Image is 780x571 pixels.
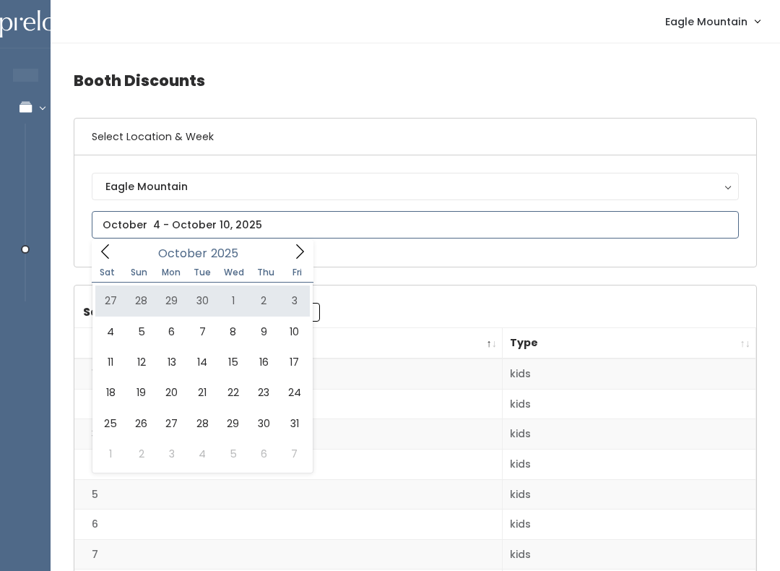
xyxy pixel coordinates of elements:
span: November 6, 2025 [248,439,279,469]
span: October 12, 2025 [126,347,156,377]
span: October 3, 2025 [279,285,309,316]
span: October 9, 2025 [248,317,279,347]
span: Mon [155,268,187,277]
span: October 18, 2025 [95,377,126,408]
span: October 8, 2025 [218,317,248,347]
span: November 1, 2025 [95,439,126,469]
td: kids [503,359,756,389]
td: 6 [74,510,503,540]
td: 7 [74,539,503,570]
span: October 23, 2025 [248,377,279,408]
span: October 19, 2025 [126,377,156,408]
span: October 13, 2025 [157,347,187,377]
span: Fri [282,268,313,277]
span: October 26, 2025 [126,408,156,439]
span: Thu [250,268,282,277]
span: Eagle Mountain [665,14,747,30]
td: 3 [74,419,503,450]
span: October 11, 2025 [95,347,126,377]
input: October 4 - October 10, 2025 [92,211,739,239]
span: November 5, 2025 [218,439,248,469]
span: October 27, 2025 [157,408,187,439]
td: kids [503,539,756,570]
div: Eagle Mountain [105,179,725,194]
a: Eagle Mountain [651,6,774,37]
span: October 24, 2025 [279,377,309,408]
td: 2 [74,389,503,419]
span: October 5, 2025 [126,317,156,347]
input: Year [207,244,251,262]
th: Type: activate to sort column ascending [503,328,756,359]
span: Wed [218,268,250,277]
span: October 10, 2025 [279,317,309,347]
span: September 29, 2025 [157,285,187,316]
span: October 4, 2025 [95,317,126,347]
td: kids [503,389,756,419]
span: November 4, 2025 [187,439,217,469]
td: 4 [74,450,503,480]
th: Booth Number: activate to sort column descending [74,328,503,359]
span: October 29, 2025 [218,408,248,439]
span: October 21, 2025 [187,377,217,408]
span: Tue [186,268,218,277]
span: October 25, 2025 [95,408,126,439]
span: October 20, 2025 [157,377,187,408]
td: kids [503,479,756,510]
span: Sat [92,268,123,277]
td: kids [503,450,756,480]
span: October 30, 2025 [248,408,279,439]
td: 1 [74,359,503,389]
span: October 15, 2025 [218,347,248,377]
td: 5 [74,479,503,510]
span: October 7, 2025 [187,317,217,347]
label: Search: [83,303,320,322]
h4: Booth Discounts [74,61,757,100]
span: October 17, 2025 [279,347,309,377]
span: October 6, 2025 [157,317,187,347]
span: October 22, 2025 [218,377,248,408]
span: September 28, 2025 [126,285,156,316]
span: September 30, 2025 [187,285,217,316]
span: November 7, 2025 [279,439,309,469]
span: October 1, 2025 [218,285,248,316]
span: Sun [123,268,155,277]
h6: Select Location & Week [74,119,756,155]
span: October 31, 2025 [279,408,309,439]
span: October 16, 2025 [248,347,279,377]
span: October 2, 2025 [248,285,279,316]
span: November 2, 2025 [126,439,156,469]
td: kids [503,419,756,450]
span: October [158,248,207,259]
span: September 27, 2025 [95,285,126,316]
button: Eagle Mountain [92,173,739,200]
td: kids [503,510,756,540]
span: October 14, 2025 [187,347,217,377]
span: October 28, 2025 [187,408,217,439]
span: November 3, 2025 [157,439,187,469]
